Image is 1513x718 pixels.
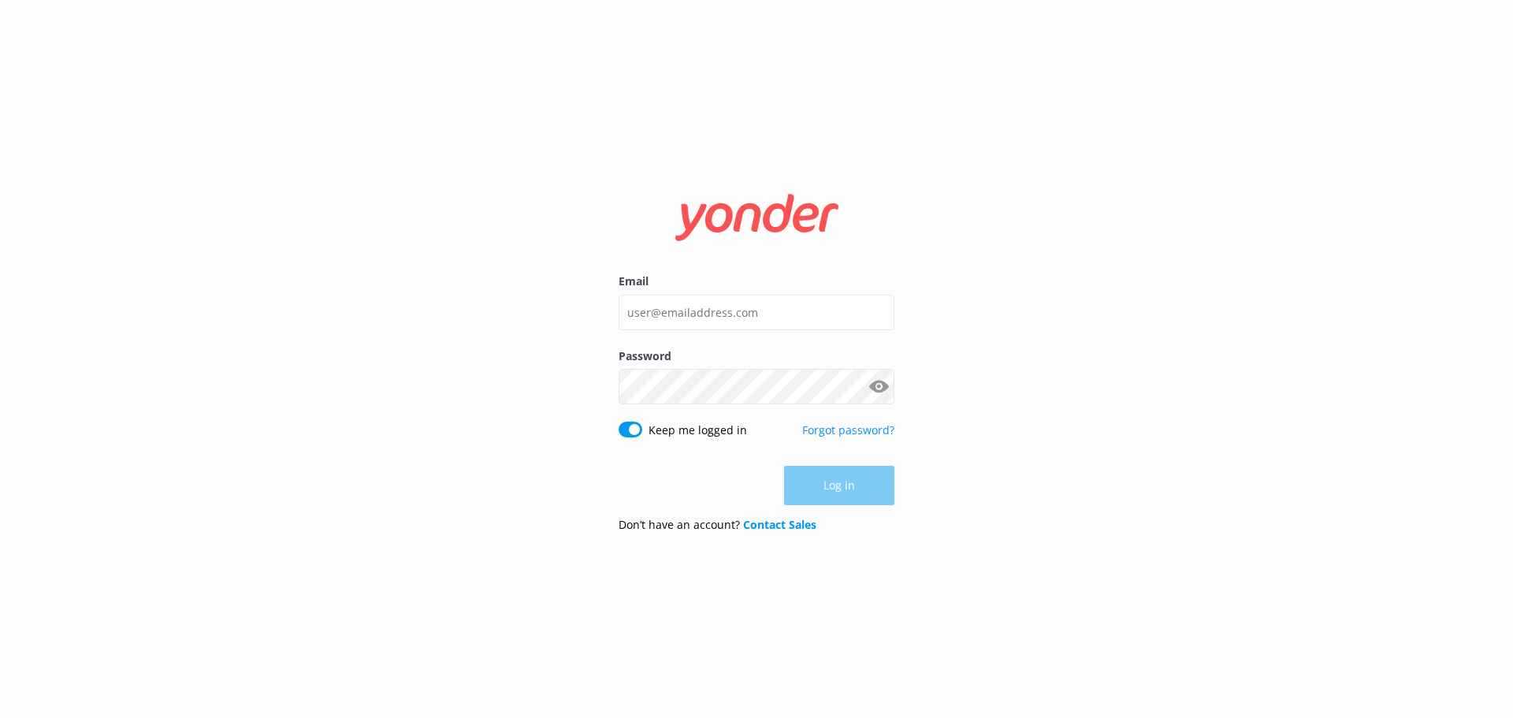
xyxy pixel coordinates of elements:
[743,517,816,532] a: Contact Sales
[863,371,894,403] button: Show password
[649,422,747,439] label: Keep me logged in
[619,516,816,534] p: Don’t have an account?
[619,273,894,290] label: Email
[619,348,894,365] label: Password
[619,295,894,330] input: user@emailaddress.com
[802,422,894,437] a: Forgot password?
